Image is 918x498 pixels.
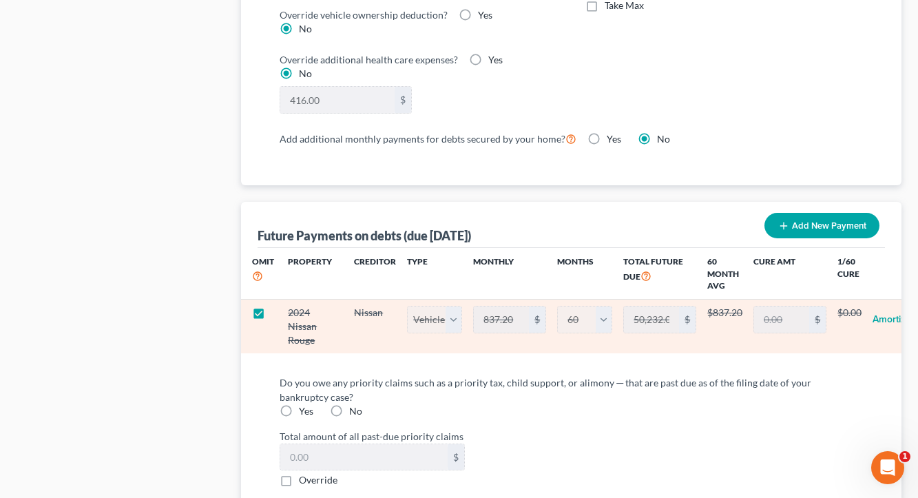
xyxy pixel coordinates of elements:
span: No [299,68,312,79]
button: Amortize [873,306,911,333]
span: Override [299,474,337,486]
button: Add New Payment [764,213,879,238]
th: Property [277,248,343,300]
label: Add additional monthly payments for debts secured by your home? [280,130,576,147]
span: Yes [299,405,313,417]
span: Yes [478,9,492,21]
th: Monthly [462,248,557,300]
input: 0.00 [754,307,809,333]
div: $ [529,307,545,333]
div: $ [448,444,464,470]
th: Months [557,248,612,300]
td: $837.20 [707,300,742,353]
th: 1/60 Cure [837,248,862,300]
div: $ [809,307,826,333]
th: Type [407,248,462,300]
th: Omit [241,248,277,300]
span: No [349,405,362,417]
input: 0.00 [474,307,529,333]
input: 0.00 [624,307,679,333]
div: Future Payments on debts (due [DATE]) [258,227,471,244]
td: $0.00 [837,300,862,353]
span: 1 [899,451,910,462]
div: $ [679,307,696,333]
td: 2024 Nissan Rouge [277,300,343,353]
span: No [657,133,670,145]
span: Yes [607,133,621,145]
th: Creditor [343,248,407,300]
label: Override vehicle ownership deduction? [280,8,448,22]
span: Yes [488,54,503,65]
label: Do you owe any priority claims such as a priority tax, child support, or alimony ─ that are past ... [280,375,852,404]
th: 60 Month Avg [707,248,742,300]
th: Total Future Due [612,248,707,300]
label: Override additional health care expenses? [280,52,458,67]
span: No [299,23,312,34]
label: Total amount of all past-due priority claims [273,429,870,444]
input: 0.00 [280,87,395,113]
iframe: Intercom live chat [871,451,904,484]
th: Cure Amt [742,248,837,300]
div: $ [395,87,411,113]
td: Nissan [343,300,407,353]
input: 0.00 [280,444,448,470]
